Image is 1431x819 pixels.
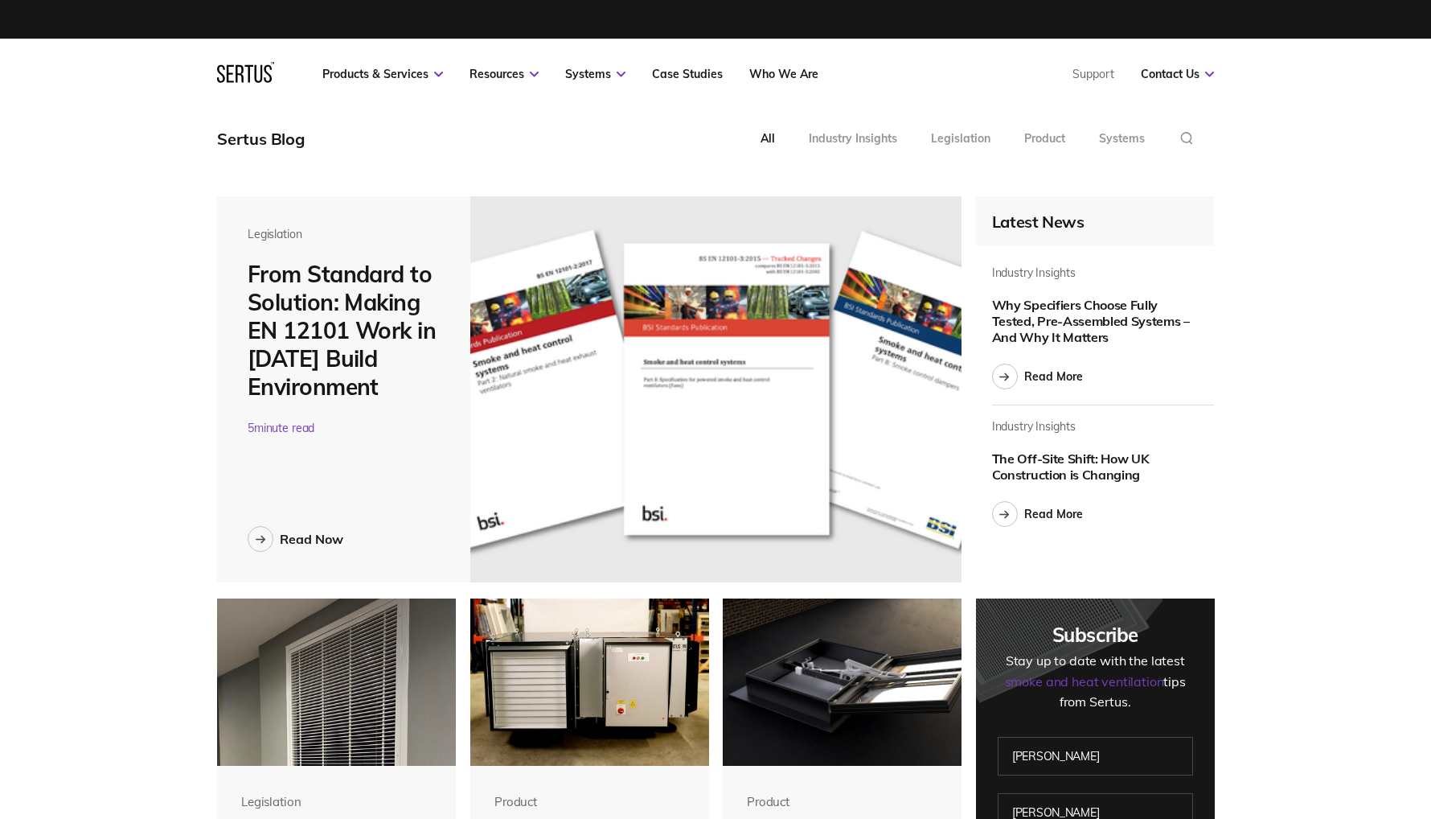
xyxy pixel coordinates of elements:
input: First name** [998,737,1193,776]
div: Legislation [248,227,440,241]
div: Stay up to date with the latest tips from Sertus. [998,651,1193,713]
div: Industry Insights [992,265,1076,280]
a: Contact Us [1141,67,1214,81]
div: The Off-Site Shift: How UK Construction is Changing [992,451,1192,483]
a: Systems [565,67,625,81]
a: Support [1072,67,1114,81]
div: All [761,131,775,146]
div: Systems [1099,131,1145,146]
div: Industry Insights [809,131,897,146]
a: Read More [992,501,1083,527]
div: Read More [1024,369,1083,384]
div: Sertus Blog [217,129,305,149]
div: Why Specifiers Choose Fully Tested, Pre-Assembled Systems – And Why It Matters [992,297,1192,345]
div: Legislation [931,131,990,146]
iframe: Chat Widget [1351,742,1431,819]
a: Who We Are [749,67,818,81]
div: Product [494,794,685,809]
a: Products & Services [322,67,443,81]
div: From Standard to Solution: Making EN 12101 Work in [DATE] Build Environment [248,260,440,401]
a: Read Now [248,526,343,552]
div: Product [747,794,937,809]
div: Legislation [241,794,432,809]
a: Resources [469,67,539,81]
a: Read More [992,364,1083,389]
div: Industry Insights [992,419,1076,434]
div: Product [1024,131,1065,146]
div: 5 minute read [248,421,440,435]
div: Subscribe [998,623,1193,647]
span: smoke and heat ventilation [1005,673,1164,689]
a: Case Studies [652,67,723,81]
div: Read More [1024,507,1083,521]
div: Read Now [280,531,343,547]
div: Latest News [992,212,1198,232]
